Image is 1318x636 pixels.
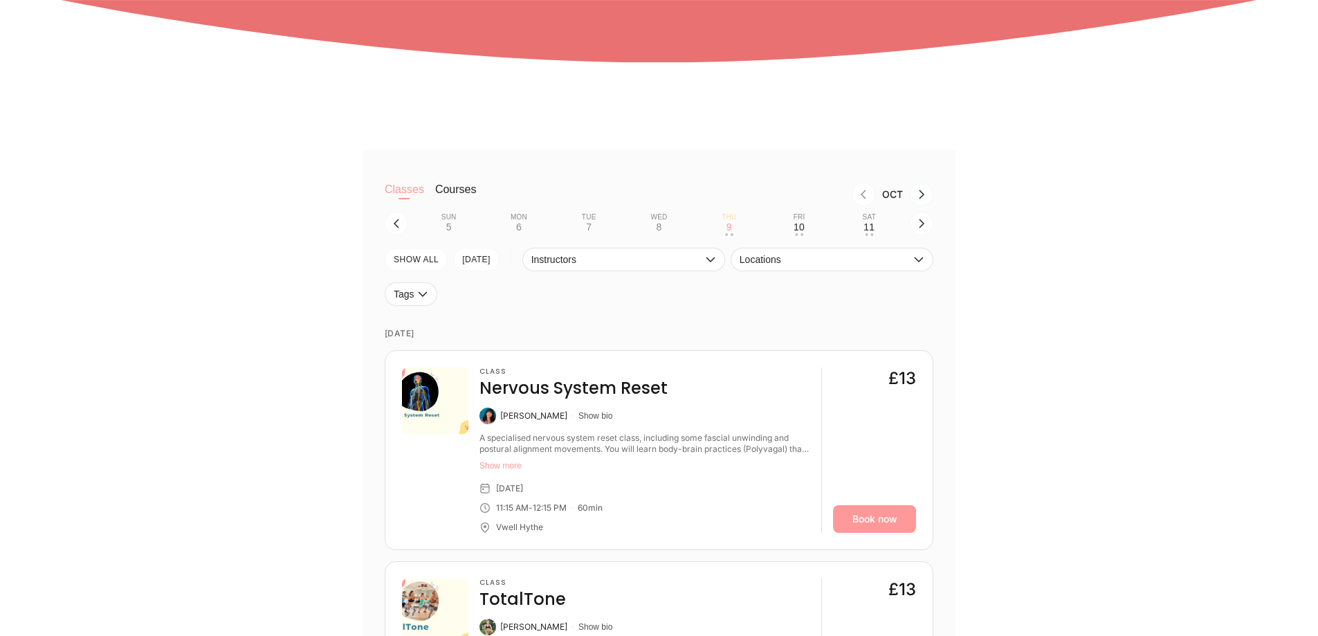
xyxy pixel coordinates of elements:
[910,183,933,206] button: Next month, Nov
[516,221,522,233] div: 6
[578,502,603,514] div: 60 min
[722,213,736,221] div: Thu
[453,248,500,271] button: [DATE]
[479,377,668,399] h4: Nervous System Reset
[740,254,910,265] span: Locations
[479,588,566,610] h4: TotalTone
[479,408,496,424] img: Caroline King
[731,248,933,271] button: Locations
[479,579,566,587] h3: Class
[500,621,567,633] div: [PERSON_NAME]
[479,367,668,376] h3: Class
[435,183,477,210] button: Courses
[533,502,567,514] div: 12:15 PM
[578,410,612,421] button: Show bio
[582,213,596,221] div: Tue
[650,213,667,221] div: Wed
[863,221,875,233] div: 11
[479,619,496,635] img: Mel Eberlein-Scott
[578,621,612,633] button: Show bio
[726,221,732,233] div: 9
[479,433,810,455] div: A specialised nervous system reset class, including some fascial unwinding and postural alignment...
[511,213,527,221] div: Mon
[795,233,803,236] div: • •
[888,579,916,601] div: £13
[522,248,725,271] button: Instructors
[529,502,533,514] div: -
[402,367,468,434] img: e4469c8b-81d2-467b-8aae-a5ffd6d3c404.png
[656,221,661,233] div: 8
[498,183,933,206] nav: Month switch
[496,502,529,514] div: 11:15 AM
[441,213,457,221] div: Sun
[586,221,592,233] div: 7
[446,221,452,233] div: 5
[496,483,523,494] div: [DATE]
[385,317,933,350] time: [DATE]
[725,233,733,236] div: • •
[479,460,810,471] button: Show more
[852,183,875,206] button: Previous month, Sep
[496,522,543,533] div: Vwell Hythe
[833,505,916,533] a: Book now
[794,221,805,233] div: 10
[385,248,448,271] button: SHOW All
[794,213,805,221] div: Fri
[394,289,414,300] span: Tags
[888,367,916,390] div: £13
[385,282,437,306] button: Tags
[863,213,876,221] div: Sat
[385,183,424,210] button: Classes
[865,233,873,236] div: • •
[500,410,567,421] div: [PERSON_NAME]
[531,254,702,265] span: Instructors
[875,189,910,200] div: Month Oct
